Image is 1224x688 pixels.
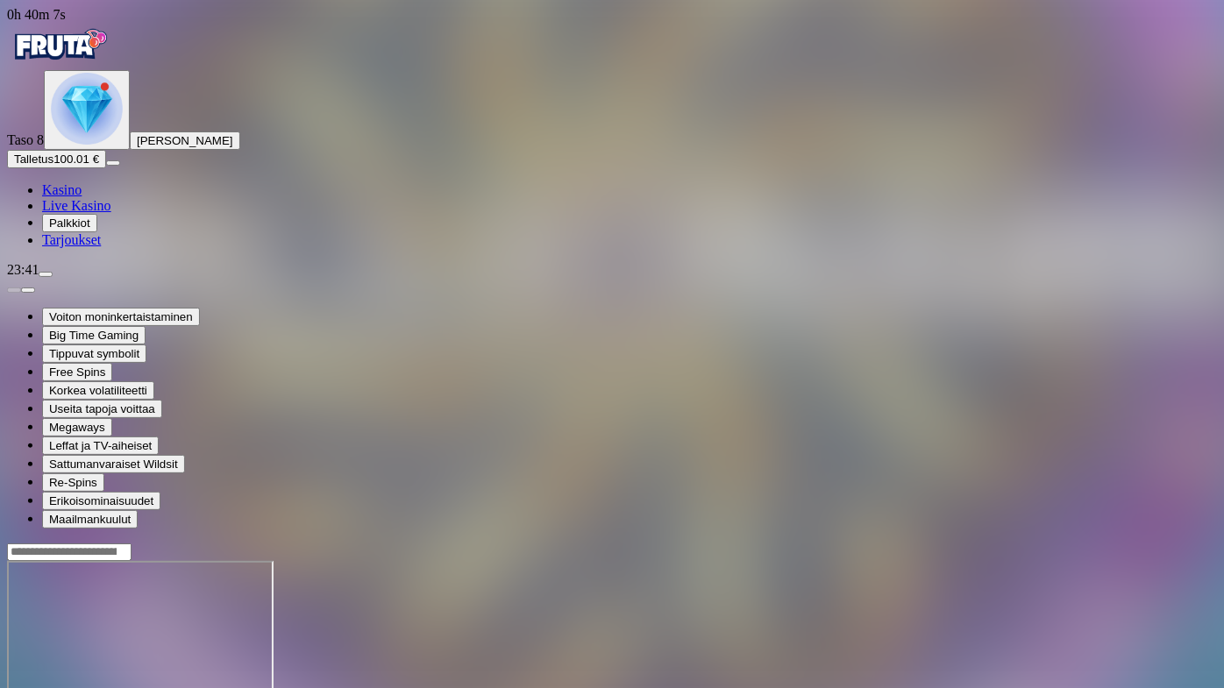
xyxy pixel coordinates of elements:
span: Re-Spins [49,476,97,489]
span: [PERSON_NAME] [137,134,233,147]
button: Korkea volatiliteetti [42,381,154,400]
span: 23:41 [7,262,39,277]
a: Fruta [7,54,112,69]
img: Fruta [7,23,112,67]
span: Useita tapoja voittaa [49,402,155,415]
button: prev slide [7,287,21,293]
button: Megaways [42,418,112,436]
span: Tippuvat symbolit [49,347,139,360]
a: Live Kasino [42,198,111,213]
span: Erikoisominaisuudet [49,494,153,507]
button: next slide [21,287,35,293]
span: Megaways [49,421,105,434]
img: level unlocked [51,73,123,145]
button: Erikoisominaisuudet [42,492,160,510]
button: Talletusplus icon100.01 € [7,150,106,168]
span: Sattumanvaraiset Wildsit [49,457,178,471]
button: Leffat ja TV-aiheiset [42,436,159,455]
button: Re-Spins [42,473,104,492]
span: Maailmankuulut [49,513,131,526]
button: Maailmankuulut [42,510,138,528]
button: [PERSON_NAME] [130,131,240,150]
span: Leffat ja TV-aiheiset [49,439,152,452]
button: Voiton moninkertaistaminen [42,308,200,326]
a: Tarjoukset [42,232,101,247]
button: Palkkiot [42,214,97,232]
button: Tippuvat symbolit [42,344,146,363]
span: Voiton moninkertaistaminen [49,310,193,323]
span: Korkea volatiliteetti [49,384,147,397]
a: Kasino [42,182,82,197]
button: Free Spins [42,363,112,381]
span: Taso 8 [7,132,44,147]
button: Big Time Gaming [42,326,146,344]
span: Free Spins [49,365,105,379]
nav: Primary [7,23,1217,248]
button: menu [39,272,53,277]
button: Useita tapoja voittaa [42,400,162,418]
button: Sattumanvaraiset Wildsit [42,455,185,473]
span: 100.01 € [53,152,99,166]
span: Talletus [14,152,53,166]
span: user session time [7,7,66,22]
button: level unlocked [44,70,130,150]
nav: Main menu [7,182,1217,248]
input: Search [7,543,132,561]
button: menu [106,160,120,166]
span: Big Time Gaming [49,329,139,342]
span: Palkkiot [49,216,90,230]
